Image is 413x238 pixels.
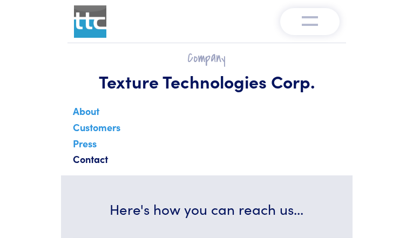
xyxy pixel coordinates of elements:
[302,13,318,26] img: menu-v1.0.png
[280,8,340,35] button: Toggle navigation
[74,71,340,92] h1: Texture Technologies Corp.
[71,150,110,174] a: Contact
[74,5,106,38] img: ttc_logo_1x1_v1.0.png
[71,118,123,142] a: Customers
[71,134,99,158] a: Press
[74,199,340,219] h3: Here's how you can reach us...
[74,50,340,66] h2: Company
[71,102,101,126] a: About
